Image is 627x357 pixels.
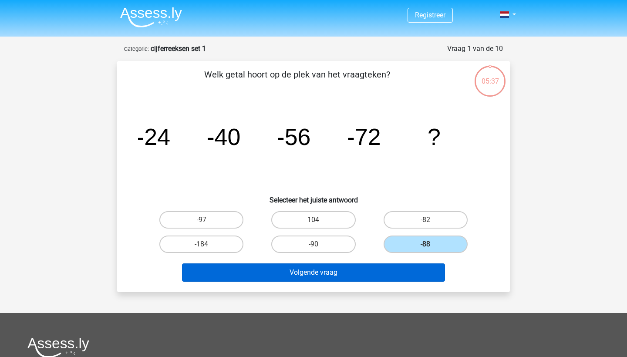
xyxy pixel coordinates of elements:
div: 05:37 [474,65,506,87]
label: -90 [271,236,355,253]
div: Vraag 1 van de 10 [447,44,503,54]
tspan: ? [428,124,441,150]
p: Welk getal hoort op de plek van het vraagteken? [131,68,463,94]
label: -184 [159,236,243,253]
label: 104 [271,211,355,229]
strong: cijferreeksen set 1 [151,44,206,53]
tspan: -24 [136,124,170,150]
img: Assessly [120,7,182,27]
button: Volgende vraag [182,263,445,282]
small: Categorie: [124,46,149,52]
tspan: -72 [347,124,381,150]
h6: Selecteer het juiste antwoord [131,189,496,204]
a: Registreer [415,11,445,19]
tspan: -56 [277,124,311,150]
label: -82 [384,211,468,229]
label: -97 [159,211,243,229]
tspan: -40 [207,124,241,150]
label: -88 [384,236,468,253]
